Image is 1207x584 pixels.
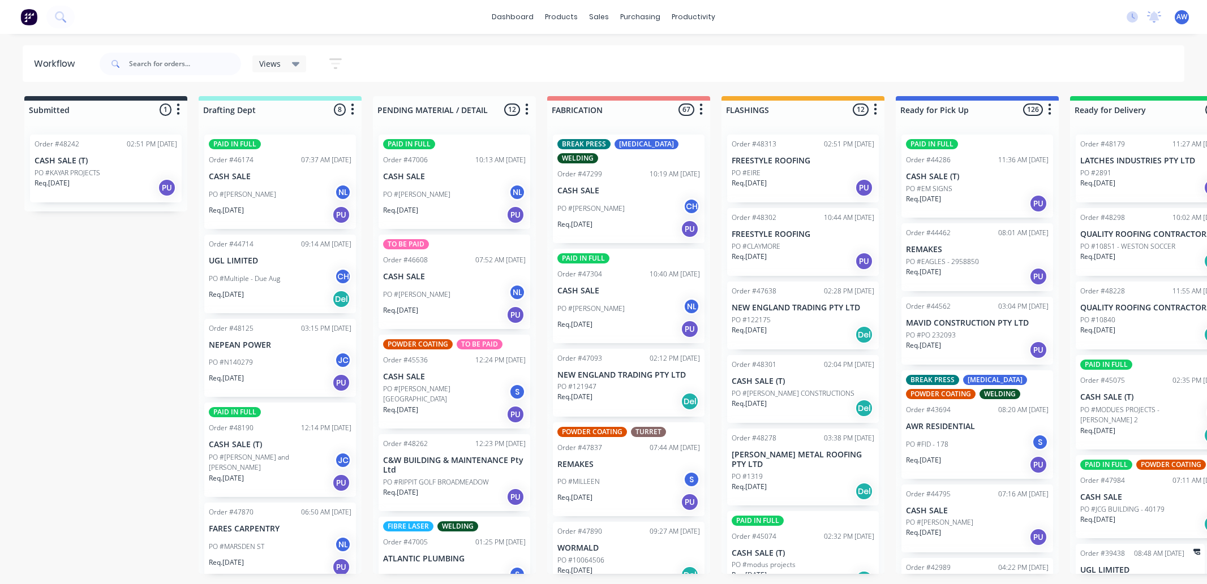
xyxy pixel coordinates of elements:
div: TURRET [631,427,666,437]
div: WELDING [557,153,598,163]
p: Req. [DATE] [383,487,418,498]
div: Order #4446208:01 AM [DATE]REMAKESPO #EAGLES - 2958850Req.[DATE]PU [901,223,1053,291]
div: PAID IN FULL [1080,360,1132,370]
p: PO #MARSDEN ST [209,542,264,552]
p: CASH SALE [209,172,351,181]
div: 07:37 AM [DATE] [301,155,351,165]
div: Order #48278 [732,433,776,443]
a: dashboard [486,8,539,25]
div: TO BE PAID [457,339,502,349]
div: PAID IN FULLOrder #4428611:36 AM [DATE]CASH SALE (T)PO #EM SIGNSReq.[DATE]PU [901,135,1053,218]
div: NL [509,184,526,201]
div: Del [855,326,873,344]
div: PU [506,405,525,423]
div: 07:52 AM [DATE] [475,255,526,265]
div: 10:19 AM [DATE] [650,169,700,179]
div: 11:36 AM [DATE] [998,155,1049,165]
div: Order #48228 [1080,286,1125,296]
div: Order #43694 [906,405,951,415]
div: Order #45075 [1080,375,1125,386]
div: 09:27 AM [DATE] [650,526,700,537]
p: Req. [DATE] [732,570,767,580]
div: 02:32 PM [DATE] [824,531,874,542]
p: NEW ENGLAND TRADING PTY LTD [732,303,874,313]
div: PU [855,252,873,270]
div: S [509,566,526,583]
div: Order #45074 [732,531,776,542]
p: PO #[PERSON_NAME][GEOGRAPHIC_DATA] [383,384,509,404]
p: C&W BUILDING & MAINTENANCE Pty Ltd [383,456,526,475]
div: BREAK PRESS [557,139,611,149]
p: Req. [DATE] [209,473,244,483]
div: BREAK PRESS [906,375,959,385]
p: PO #modus projects [732,560,796,570]
div: Order #45536 [383,355,428,365]
p: Req. [DATE] [906,340,941,351]
div: Order #48313 [732,139,776,149]
div: CH [334,268,351,285]
p: PO #MILLEEN [557,477,600,487]
div: Workflow [34,57,80,71]
p: REMAKES [906,245,1049,254]
div: Order #4471409:14 AM [DATE]UGL LIMITEDPO #Multiple - Due AugCHReq.[DATE]Del [204,235,356,313]
p: Req. [DATE] [906,194,941,204]
div: BREAK PRESS[MEDICAL_DATA]POWDER COATINGWELDINGOrder #4369408:20 AM [DATE]AWR RESIDENTIALPO #FID -... [901,370,1053,479]
div: PU [681,493,699,511]
p: CASH SALE (T) [35,156,177,166]
p: Req. [DATE] [557,565,592,576]
p: PO #[PERSON_NAME] [383,189,450,200]
div: PU [1029,194,1047,213]
div: sales [583,8,615,25]
p: NEPEAN POWER [209,340,351,350]
div: Order #42989 [906,563,951,573]
p: Req. [DATE] [732,399,767,409]
div: 07:16 AM [DATE] [998,489,1049,499]
p: NEW ENGLAND TRADING PTY LTD [557,370,700,380]
div: PAID IN FULLOrder #4819012:14 PM [DATE]CASH SALE (T)PO #[PERSON_NAME] and [PERSON_NAME]JCReq.[DAT... [204,403,356,497]
input: Search for orders... [129,53,241,75]
div: PU [681,320,699,338]
p: Req. [DATE] [906,527,941,538]
div: 12:23 PM [DATE] [475,439,526,449]
div: PU [332,558,350,576]
p: PO #PO 232093 [906,330,956,340]
div: Order #48301 [732,360,776,370]
div: FIBRE LASER [383,521,433,531]
div: Order #47870 [209,507,254,517]
div: PU [855,179,873,197]
p: PO #KAYAR PROJECTS [35,168,100,178]
div: 02:51 PM [DATE] [127,139,177,149]
div: Order #44286 [906,155,951,165]
div: [MEDICAL_DATA] [615,139,678,149]
div: Order #47006 [383,155,428,165]
div: Order #4709302:12 PM [DATE]NEW ENGLAND TRADING PTY LTDPO #121947Req.[DATE]Del [553,349,705,417]
p: Req. [DATE] [557,392,592,402]
p: PO #CLAYMORE [732,241,780,252]
p: Req. [DATE] [1080,252,1115,262]
p: CASH SALE (T) [732,548,874,558]
p: Req. [DATE] [1080,178,1115,188]
div: Del [855,482,873,500]
div: PAID IN FULLOrder #4730410:40 AM [DATE]CASH SALEPO #[PERSON_NAME]NLReq.[DATE]PU [553,249,705,343]
div: Order #4812503:15 PM [DATE]NEPEAN POWERPO #N140279JCReq.[DATE]PU [204,319,356,397]
div: Order #47005 [383,537,428,547]
span: AW [1176,12,1187,22]
div: products [539,8,583,25]
div: POWDER COATINGTO BE PAIDOrder #4553612:24 PM [DATE]CASH SALEPO #[PERSON_NAME][GEOGRAPHIC_DATA]SRe... [379,335,530,429]
div: Del [855,399,873,417]
div: Order #4830210:44 AM [DATE]FREESTYLE ROOFINGPO #CLAYMOREReq.[DATE]PU [727,208,879,276]
div: Del [332,290,350,308]
p: PO #EIRE [732,168,761,178]
p: Req. [DATE] [383,305,418,315]
p: PO #Multiple - Due Aug [209,274,280,284]
div: POWDER COATINGTURRETOrder #4783707:44 AM [DATE]REMAKESPO #MILLEENSReq.[DATE]PU [553,422,705,517]
div: Order #44562 [906,301,951,312]
p: PO #RIPPIT GOLF BROADMEADOW [383,477,489,487]
p: PO #N140279 [209,357,253,367]
div: S [509,383,526,400]
div: 08:01 AM [DATE] [998,228,1049,238]
p: PO #[PERSON_NAME] and [PERSON_NAME] [209,452,334,473]
div: Order #4479507:16 AM [DATE]CASH SALEPO #[PERSON_NAME]Req.[DATE]PU [901,484,1053,552]
div: 09:14 AM [DATE] [301,239,351,249]
div: Order #47299 [557,169,602,179]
